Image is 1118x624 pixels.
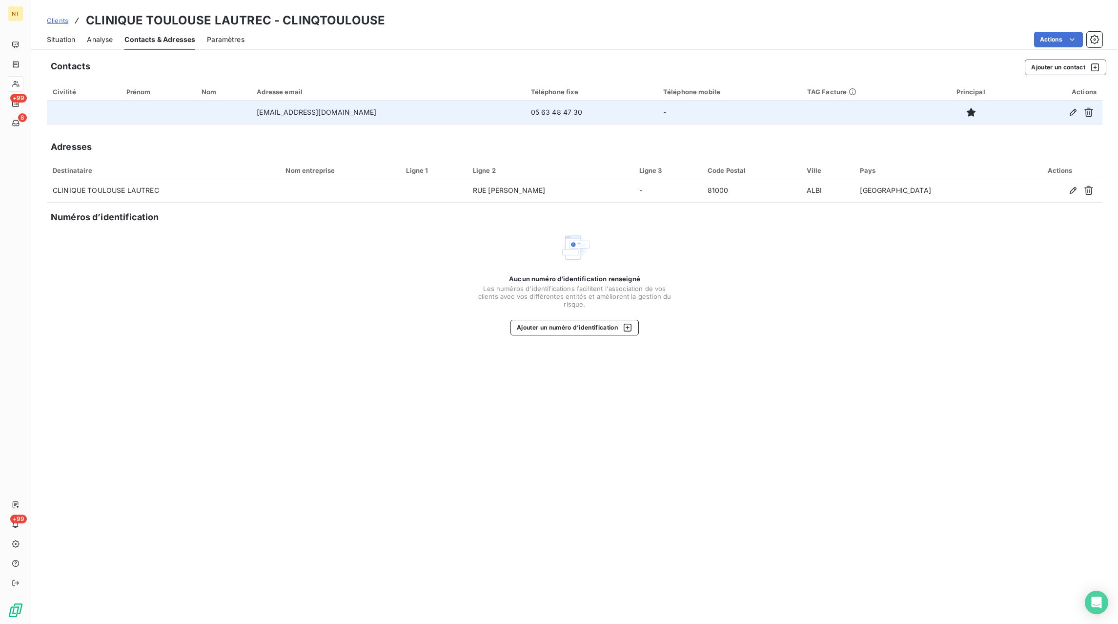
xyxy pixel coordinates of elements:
div: Open Intercom Messenger [1085,591,1108,614]
div: Nom [202,88,245,96]
div: Civilité [53,88,115,96]
div: Ligne 3 [639,166,696,174]
div: Actions [1023,166,1097,174]
h5: Numéros d’identification [51,210,159,224]
td: - [657,101,801,124]
button: Ajouter un numéro d’identification [510,320,639,335]
div: Principal [935,88,1007,96]
div: Nom entreprise [285,166,394,174]
div: Prénom [126,88,190,96]
span: +99 [10,94,27,103]
span: Les numéros d'identifications facilitent l'association de vos clients avec vos différentes entité... [477,285,672,308]
div: Pays [860,166,1012,174]
td: [GEOGRAPHIC_DATA] [854,179,1017,203]
span: Aucun numéro d’identification renseigné [509,275,640,283]
div: Ligne 2 [473,166,628,174]
span: +99 [10,515,27,523]
div: Actions [1018,88,1097,96]
td: CLINIQUE TOULOUSE LAUTREC [47,179,280,203]
div: Destinataire [53,166,274,174]
span: Paramètres [207,35,244,44]
button: Ajouter un contact [1025,60,1106,75]
span: 8 [18,113,27,122]
div: Ville [807,166,849,174]
img: Empty state [559,232,590,263]
a: Clients [47,16,68,25]
td: 81000 [702,179,801,203]
h5: Contacts [51,60,90,73]
button: Actions [1034,32,1083,47]
div: Adresse email [257,88,519,96]
span: Contacts & Adresses [124,35,195,44]
span: Clients [47,17,68,24]
div: Ligne 1 [406,166,461,174]
div: Téléphone fixe [531,88,651,96]
span: Analyse [87,35,113,44]
td: 05 63 48 47 30 [525,101,657,124]
div: Téléphone mobile [663,88,795,96]
div: Code Postal [708,166,795,174]
span: Situation [47,35,75,44]
img: Logo LeanPay [8,603,23,618]
div: TAG Facture [807,88,923,96]
h5: Adresses [51,140,92,154]
td: RUE [PERSON_NAME] [467,179,633,203]
td: ALBI [801,179,854,203]
td: - [633,179,702,203]
h3: CLINIQUE TOULOUSE LAUTREC - CLINQTOULOUSE [86,12,385,29]
div: NT [8,6,23,21]
td: [EMAIL_ADDRESS][DOMAIN_NAME] [251,101,525,124]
